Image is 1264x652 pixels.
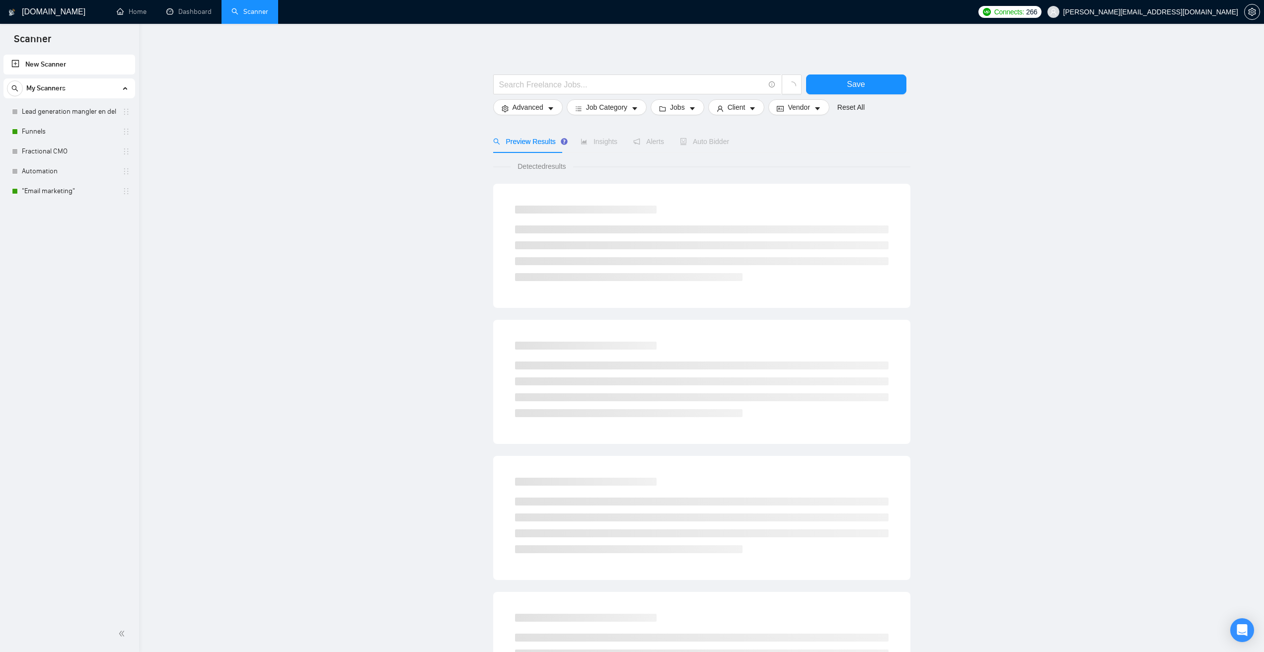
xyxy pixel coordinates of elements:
button: search [7,80,23,96]
a: Lead generation mangler en del [22,102,116,122]
span: holder [122,167,130,175]
span: double-left [118,629,128,639]
span: bars [575,105,582,112]
li: New Scanner [3,55,135,74]
img: upwork-logo.png [983,8,991,16]
span: folder [659,105,666,112]
div: Open Intercom Messenger [1230,618,1254,642]
span: info-circle [769,81,775,88]
span: user [717,105,724,112]
a: New Scanner [11,55,127,74]
a: homeHome [117,7,147,16]
span: Jobs [670,102,685,113]
a: searchScanner [231,7,268,16]
span: Insights [581,138,617,145]
a: Automation [22,161,116,181]
span: Alerts [633,138,664,145]
a: "Email marketing" [22,181,116,201]
span: Detected results [511,161,573,172]
span: caret-down [547,105,554,112]
button: settingAdvancedcaret-down [493,99,563,115]
li: My Scanners [3,78,135,201]
a: setting [1244,8,1260,16]
img: logo [8,4,15,20]
a: Reset All [837,102,865,113]
span: holder [122,147,130,155]
span: caret-down [749,105,756,112]
span: Save [847,78,865,90]
span: notification [633,138,640,145]
span: Scanner [6,32,59,53]
span: caret-down [689,105,696,112]
span: search [7,85,22,92]
a: Funnels [22,122,116,142]
span: caret-down [631,105,638,112]
button: setting [1244,4,1260,20]
span: holder [122,187,130,195]
span: Job Category [586,102,627,113]
span: Advanced [513,102,543,113]
span: user [1050,8,1057,15]
span: Vendor [788,102,810,113]
span: Preview Results [493,138,565,145]
button: barsJob Categorycaret-down [567,99,647,115]
button: Save [806,74,906,94]
span: idcard [777,105,784,112]
div: Tooltip anchor [560,137,569,146]
a: dashboardDashboard [166,7,212,16]
span: robot [680,138,687,145]
span: holder [122,108,130,116]
span: loading [787,81,796,90]
span: My Scanners [26,78,66,98]
span: Connects: [994,6,1024,17]
span: 266 [1026,6,1037,17]
span: holder [122,128,130,136]
span: Client [728,102,745,113]
button: folderJobscaret-down [651,99,704,115]
span: setting [502,105,509,112]
button: userClientcaret-down [708,99,765,115]
span: caret-down [814,105,821,112]
input: Search Freelance Jobs... [499,78,764,91]
span: search [493,138,500,145]
a: Fractional CMO [22,142,116,161]
button: idcardVendorcaret-down [768,99,829,115]
span: Auto Bidder [680,138,729,145]
span: area-chart [581,138,588,145]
